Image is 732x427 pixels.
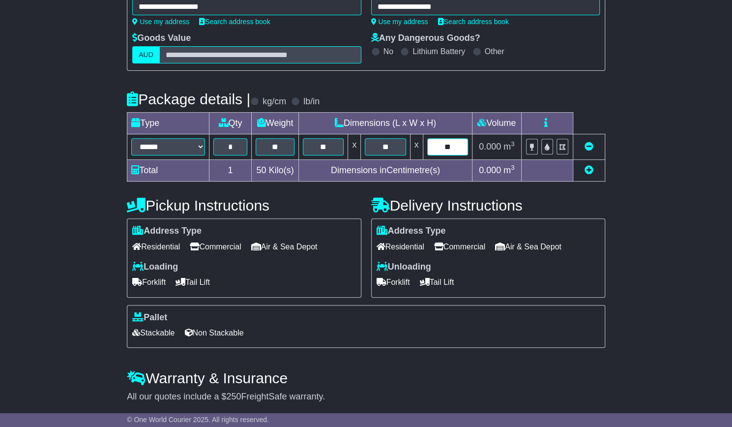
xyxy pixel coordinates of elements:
[438,18,509,26] a: Search address book
[371,33,480,44] label: Any Dangerous Goods?
[132,274,166,290] span: Forklift
[371,18,428,26] a: Use my address
[303,96,320,107] label: lb/in
[132,239,180,254] span: Residential
[132,262,178,273] label: Loading
[127,197,361,213] h4: Pickup Instructions
[127,113,209,134] td: Type
[127,416,269,424] span: © One World Courier 2025. All rights reserved.
[263,96,286,107] label: kg/cm
[472,113,521,134] td: Volume
[479,142,501,152] span: 0.000
[209,113,252,134] td: Qty
[299,113,472,134] td: Dimensions (L x W x H)
[226,392,241,401] span: 250
[377,262,431,273] label: Unloading
[410,134,423,160] td: x
[377,239,424,254] span: Residential
[371,197,605,213] h4: Delivery Instructions
[132,325,175,340] span: Stackable
[503,142,515,152] span: m
[184,325,243,340] span: Non Stackable
[127,91,250,107] h4: Package details |
[511,140,515,148] sup: 3
[251,239,318,254] span: Air & Sea Depot
[434,239,485,254] span: Commercial
[132,226,202,237] label: Address Type
[199,18,270,26] a: Search address book
[132,312,167,323] label: Pallet
[479,165,501,175] span: 0.000
[190,239,241,254] span: Commercial
[127,160,209,182] td: Total
[132,33,191,44] label: Goods Value
[127,392,605,402] div: All our quotes include a $ FreightSafe warranty.
[585,142,593,152] a: Remove this item
[503,165,515,175] span: m
[127,370,605,386] h4: Warranty & Insurance
[299,160,472,182] td: Dimensions in Centimetre(s)
[251,160,298,182] td: Kilo(s)
[256,165,266,175] span: 50
[585,165,593,175] a: Add new item
[511,164,515,171] sup: 3
[377,226,446,237] label: Address Type
[132,18,189,26] a: Use my address
[485,47,504,56] label: Other
[251,113,298,134] td: Weight
[383,47,393,56] label: No
[420,274,454,290] span: Tail Lift
[377,274,410,290] span: Forklift
[412,47,465,56] label: Lithium Battery
[495,239,561,254] span: Air & Sea Depot
[132,46,160,63] label: AUD
[209,160,252,182] td: 1
[176,274,210,290] span: Tail Lift
[348,134,361,160] td: x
